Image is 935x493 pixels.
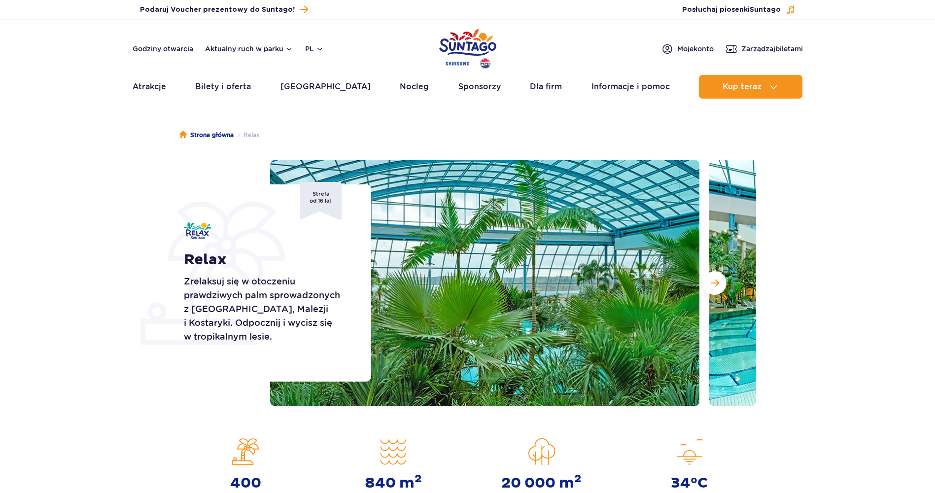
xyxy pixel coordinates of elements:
[195,75,251,99] a: Bilety i oferta
[671,474,708,492] strong: 34°C
[280,75,371,99] a: [GEOGRAPHIC_DATA]
[184,275,349,344] p: Zrelaksuj się w otoczeniu prawdziwych palm sprowadzonych z [GEOGRAPHIC_DATA], Malezji i Kostaryki...
[140,5,295,15] span: Podaruj Voucher prezentowy do Suntago!
[574,472,582,486] sup: 2
[205,45,293,53] button: Aktualny ruch w parku
[184,251,349,269] h1: Relax
[415,472,422,486] sup: 2
[682,5,796,15] button: Posłuchaj piosenkiSuntago
[400,75,429,99] a: Nocleg
[133,75,166,99] a: Atrakcje
[741,44,803,54] span: Zarządzaj biletami
[501,474,582,492] strong: 20 000 m
[682,5,781,15] span: Posłuchaj piosenki
[230,474,261,492] strong: 400
[305,44,324,54] button: pl
[677,44,714,54] span: Moje konto
[723,82,762,91] span: Kup teraz
[439,25,496,70] a: Park of Poland
[661,43,714,55] a: Mojekonto
[703,271,727,295] button: Następny slajd
[530,75,562,99] a: Dla firm
[140,3,308,16] a: Podaruj Voucher prezentowy do Suntago!
[365,474,422,492] strong: 840 m
[699,75,802,99] button: Kup teraz
[133,44,193,54] a: Godziny otwarcia
[179,130,234,140] a: Strona główna
[591,75,670,99] a: Informacje i pomoc
[300,182,342,220] span: Strefa od 16 lat
[458,75,501,99] a: Sponsorzy
[750,6,781,13] span: Suntago
[726,43,803,55] a: Zarządzajbiletami
[184,222,211,239] img: Relax
[234,130,260,140] li: Relax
